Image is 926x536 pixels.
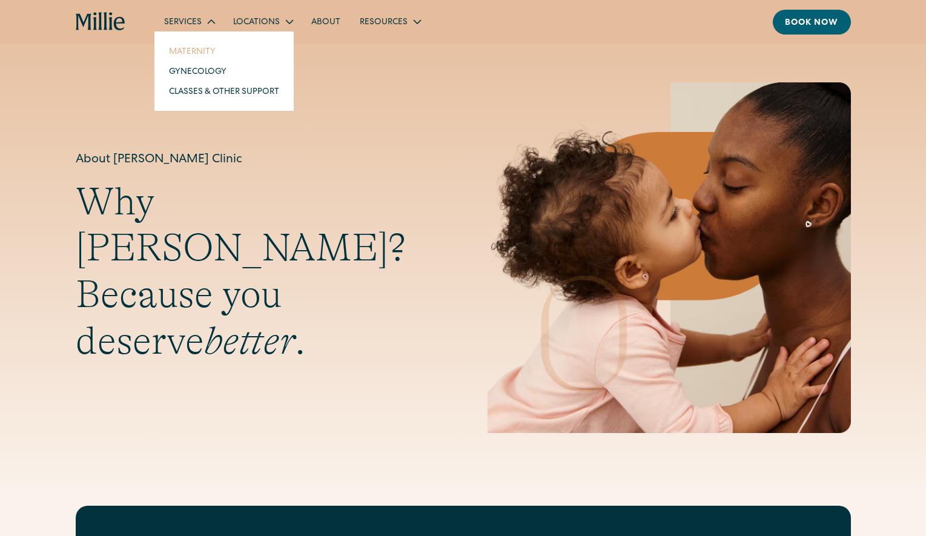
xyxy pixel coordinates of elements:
div: Services [154,12,223,31]
div: Locations [223,12,302,31]
div: Services [164,16,202,29]
a: Gynecology [159,61,289,81]
a: home [76,12,126,31]
div: Book now [785,17,839,30]
div: Resources [350,12,429,31]
div: Resources [360,16,408,29]
a: About [302,12,350,31]
a: Book now [773,10,851,35]
h2: Why [PERSON_NAME]? Because you deserve . [76,179,439,365]
h1: About [PERSON_NAME] Clinic [76,151,439,169]
em: better [204,319,295,363]
img: Mother and baby sharing a kiss, highlighting the emotional bond and nurturing care at the heart o... [488,82,851,433]
div: Locations [233,16,280,29]
a: Maternity [159,41,289,61]
nav: Services [154,31,294,111]
a: Classes & Other Support [159,81,289,101]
